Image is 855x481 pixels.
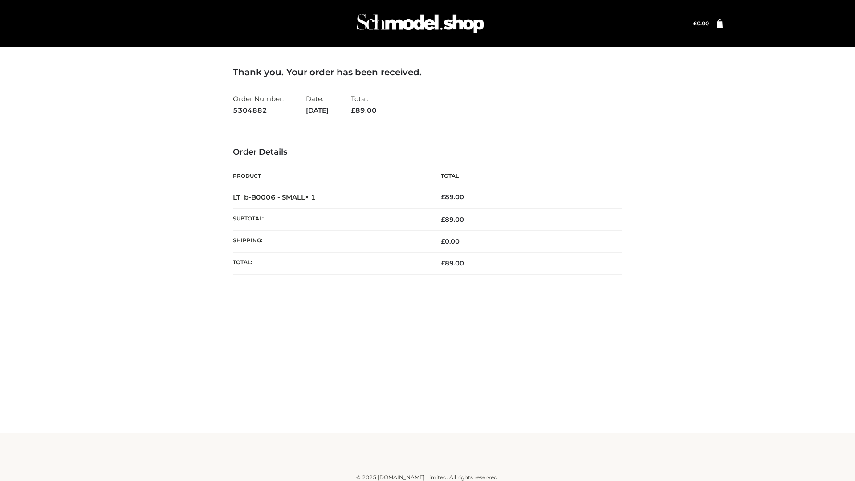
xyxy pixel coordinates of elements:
strong: [DATE] [306,105,329,116]
a: £0.00 [693,20,709,27]
span: £ [441,216,445,224]
span: 89.00 [351,106,377,114]
span: £ [441,259,445,267]
h3: Thank you. Your order has been received. [233,67,622,77]
img: Schmodel Admin 964 [354,6,487,41]
bdi: 0.00 [441,237,460,245]
span: £ [351,106,355,114]
li: Order Number: [233,91,284,118]
li: Total: [351,91,377,118]
bdi: 89.00 [441,193,464,201]
th: Total: [233,253,427,274]
th: Total [427,166,622,186]
span: 89.00 [441,216,464,224]
strong: × 1 [305,193,316,201]
span: £ [441,237,445,245]
span: £ [441,193,445,201]
strong: 5304882 [233,105,284,116]
th: Shipping: [233,231,427,253]
th: Product [233,166,427,186]
h3: Order Details [233,147,622,157]
bdi: 0.00 [693,20,709,27]
span: £ [693,20,697,27]
li: Date: [306,91,329,118]
span: 89.00 [441,259,464,267]
strong: LT_b-B0006 - SMALL [233,193,316,201]
th: Subtotal: [233,208,427,230]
